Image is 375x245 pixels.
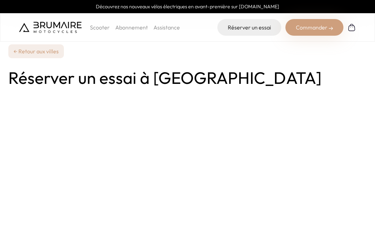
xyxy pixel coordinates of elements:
img: Panier [348,23,356,32]
img: Brumaire Motocycles [19,22,82,33]
h1: Réserver un essai à [GEOGRAPHIC_DATA] [8,69,367,86]
a: Assistance [153,24,180,31]
img: right-arrow-2.png [329,26,333,30]
a: Réserver un essai [217,19,281,36]
a: ← Retour aux villes [8,44,64,58]
div: Commander [285,19,343,36]
p: Scooter [90,23,110,32]
a: Abonnement [115,24,148,31]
